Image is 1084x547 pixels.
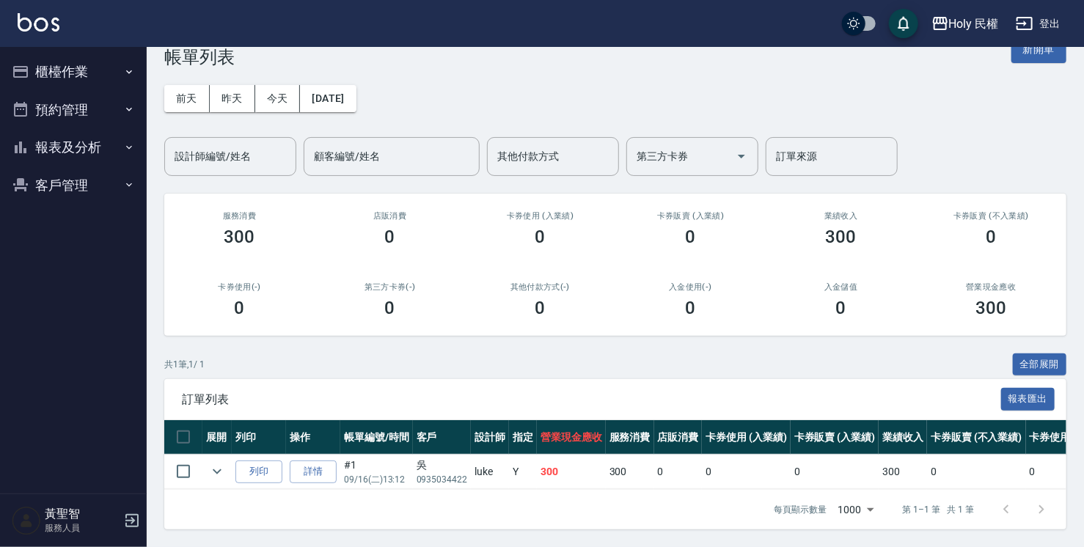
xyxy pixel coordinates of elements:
[18,13,59,32] img: Logo
[783,211,898,221] h2: 業績收入
[6,53,141,91] button: 櫃檯作業
[332,282,447,292] h2: 第三方卡券(-)
[182,211,297,221] h3: 服務消費
[927,420,1025,455] th: 卡券販賣 (不入業績)
[471,420,509,455] th: 設計師
[654,455,703,489] td: 0
[224,227,255,247] h3: 300
[413,420,472,455] th: 客戶
[1001,388,1055,411] button: 報表匯出
[255,85,301,112] button: 今天
[6,128,141,166] button: 報表及分析
[206,460,228,482] button: expand row
[537,420,606,455] th: 營業現金應收
[290,460,337,483] a: 詳情
[45,507,120,521] h5: 黃聖智
[1011,36,1066,63] button: 新開單
[1013,353,1067,376] button: 全部展開
[879,455,927,489] td: 300
[889,9,918,38] button: save
[927,455,1025,489] td: 0
[903,503,974,516] p: 第 1–1 筆 共 1 筆
[633,211,748,221] h2: 卡券販賣 (入業績)
[340,455,413,489] td: #1
[537,455,606,489] td: 300
[774,503,827,516] p: 每頁顯示數量
[976,298,1007,318] h3: 300
[483,211,598,221] h2: 卡券使用 (入業績)
[483,282,598,292] h2: 其他付款方式(-)
[702,420,791,455] th: 卡券使用 (入業績)
[300,85,356,112] button: [DATE]
[1010,10,1066,37] button: 登出
[606,455,654,489] td: 300
[686,298,696,318] h3: 0
[235,460,282,483] button: 列印
[791,420,879,455] th: 卡券販賣 (入業績)
[6,166,141,205] button: 客戶管理
[202,420,232,455] th: 展開
[471,455,509,489] td: luke
[232,420,286,455] th: 列印
[836,298,846,318] h3: 0
[182,392,1001,407] span: 訂單列表
[417,473,468,486] p: 0935034422
[934,211,1049,221] h2: 卡券販賣 (不入業績)
[986,227,997,247] h3: 0
[332,211,447,221] h2: 店販消費
[633,282,748,292] h2: 入金使用(-)
[12,506,41,535] img: Person
[235,298,245,318] h3: 0
[1011,42,1066,56] a: 新開單
[730,144,753,168] button: Open
[6,91,141,129] button: 預約管理
[340,420,413,455] th: 帳單編號/時間
[417,458,468,473] div: 吳
[182,282,297,292] h2: 卡券使用(-)
[344,473,409,486] p: 09/16 (二) 13:12
[385,298,395,318] h3: 0
[791,455,879,489] td: 0
[164,358,205,371] p: 共 1 筆, 1 / 1
[509,420,537,455] th: 指定
[1001,392,1055,405] a: 報表匯出
[385,227,395,247] h3: 0
[286,420,340,455] th: 操作
[934,282,1049,292] h2: 營業現金應收
[832,490,879,529] div: 1000
[879,420,927,455] th: 業績收入
[949,15,999,33] div: Holy 民權
[535,227,546,247] h3: 0
[686,227,696,247] h3: 0
[45,521,120,535] p: 服務人員
[164,47,235,67] h3: 帳單列表
[210,85,255,112] button: 昨天
[509,455,537,489] td: Y
[826,227,857,247] h3: 300
[702,455,791,489] td: 0
[606,420,654,455] th: 服務消費
[926,9,1005,39] button: Holy 民權
[783,282,898,292] h2: 入金儲值
[164,85,210,112] button: 前天
[654,420,703,455] th: 店販消費
[535,298,546,318] h3: 0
